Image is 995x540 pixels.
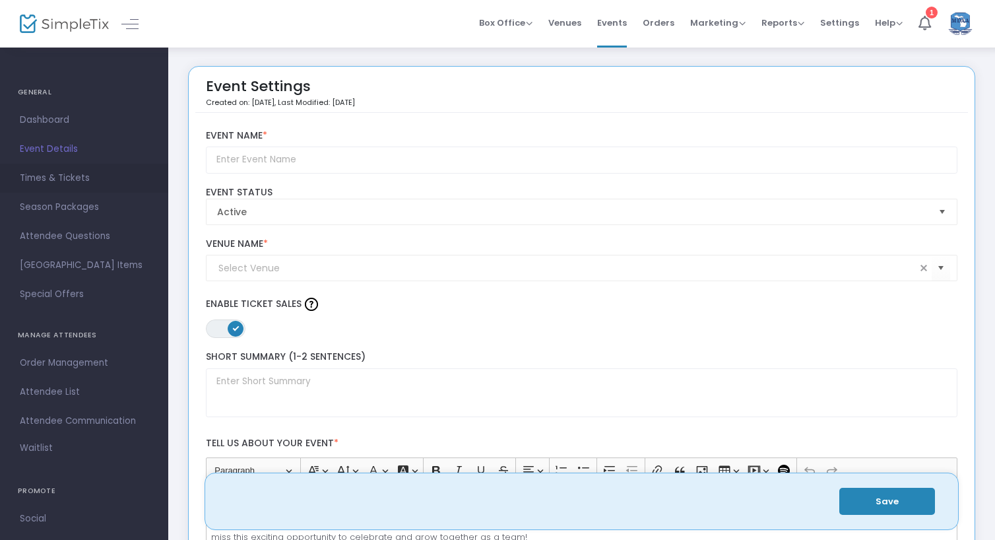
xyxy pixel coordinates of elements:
[20,112,148,129] span: Dashboard
[206,97,355,108] p: Created on: [DATE]
[479,17,532,29] span: Box Office
[20,257,148,274] span: [GEOGRAPHIC_DATA] Items
[20,286,148,303] span: Special Offers
[916,260,932,276] span: clear
[18,322,150,349] h4: MANAGE ATTENDEES
[217,205,928,219] span: Active
[20,170,148,187] span: Times & Tickets
[206,350,366,363] span: Short Summary (1-2 Sentences)
[875,17,903,29] span: Help
[761,17,804,29] span: Reports
[206,187,958,199] label: Event Status
[305,298,318,311] img: question-mark
[20,354,148,372] span: Order Management
[232,325,239,331] span: ON
[18,79,150,106] h4: GENERAL
[20,199,148,216] span: Season Packages
[820,6,859,40] span: Settings
[206,73,355,112] div: Event Settings
[839,488,935,515] button: Save
[199,430,964,457] label: Tell us about your event
[926,7,938,18] div: 1
[20,442,53,455] span: Waitlist
[18,478,150,504] h4: PROMOTE
[218,261,916,275] input: Select Venue
[20,384,148,401] span: Attendee List
[206,130,958,142] label: Event Name
[274,97,355,108] span: , Last Modified: [DATE]
[932,255,950,282] button: Select
[206,238,958,250] label: Venue Name
[20,141,148,158] span: Event Details
[690,17,746,29] span: Marketing
[206,457,958,484] div: Editor toolbar
[643,6,674,40] span: Orders
[206,294,958,314] label: Enable Ticket Sales
[20,413,148,430] span: Attendee Communication
[933,199,951,224] button: Select
[20,228,148,245] span: Attendee Questions
[209,461,298,481] button: Paragraph
[214,463,283,479] span: Paragraph
[597,6,627,40] span: Events
[548,6,581,40] span: Venues
[206,147,958,174] input: Enter Event Name
[20,510,148,527] span: Social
